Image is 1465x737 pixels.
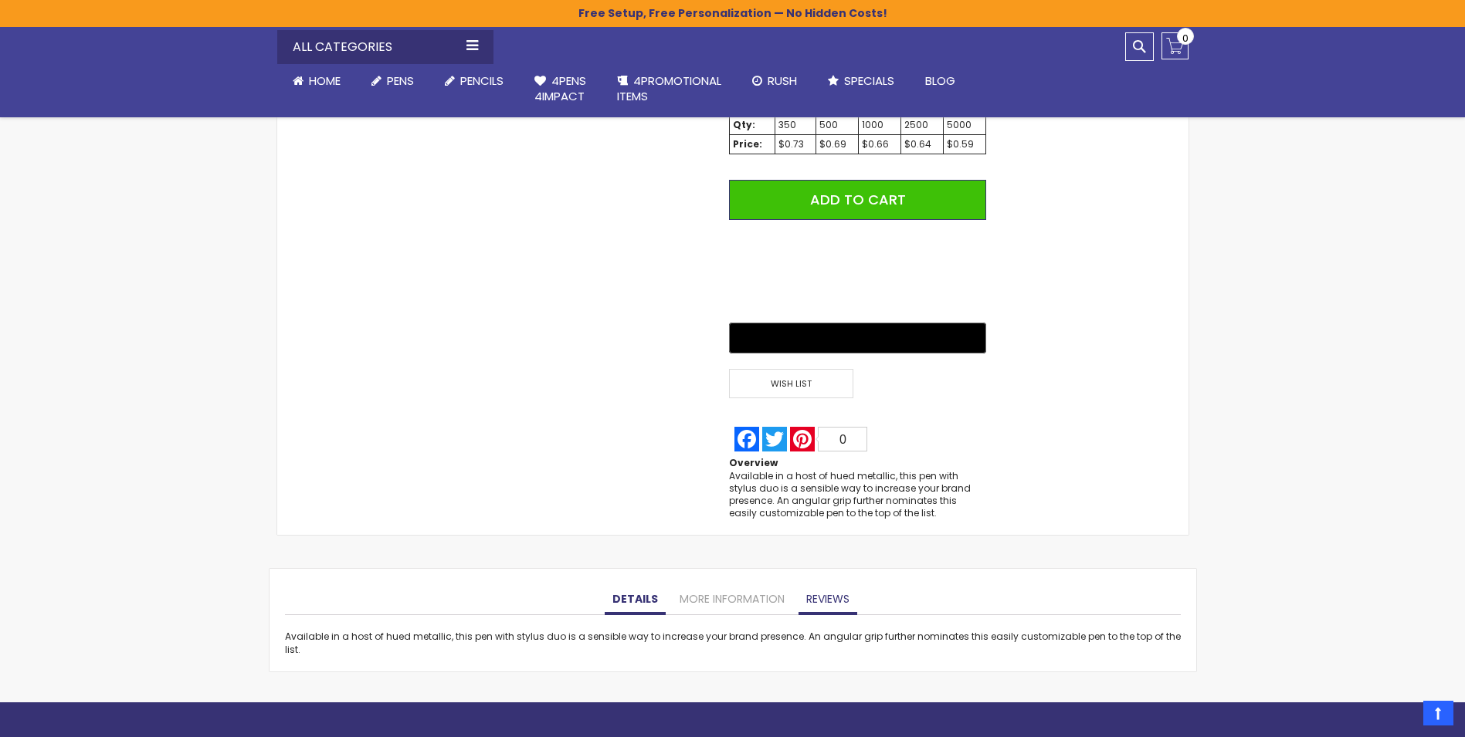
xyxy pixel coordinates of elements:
[672,584,792,615] a: More Information
[1161,32,1189,59] a: 0
[460,73,504,89] span: Pencils
[429,64,519,98] a: Pencils
[819,119,855,131] div: 500
[605,584,666,615] a: Details
[737,64,812,98] a: Rush
[812,64,910,98] a: Specials
[904,138,940,150] div: $0.64
[862,119,897,131] div: 1000
[729,369,857,399] a: Wish List
[617,73,721,104] span: 4PROMOTIONAL ITEMS
[862,138,897,150] div: $0.66
[910,64,971,98] a: Blog
[761,427,788,451] a: Twitter
[839,433,846,446] span: 0
[356,64,429,98] a: Pens
[778,138,812,150] div: $0.73
[819,138,855,150] div: $0.69
[729,232,985,312] iframe: PayPal
[729,369,853,399] span: Wish List
[1182,31,1189,46] span: 0
[788,427,869,451] a: Pinterest0
[844,73,894,89] span: Specials
[534,73,586,104] span: 4Pens 4impact
[799,584,857,615] a: Reviews
[947,119,982,131] div: 5000
[729,323,985,353] button: Buy with GPay
[810,190,906,209] span: Add to Cart
[602,64,737,114] a: 4PROMOTIONALITEMS
[733,427,761,451] a: Facebook
[925,73,955,89] span: Blog
[519,64,602,114] a: 4Pens4impact
[277,30,493,64] div: All Categories
[387,73,414,89] span: Pens
[285,631,1181,655] div: Available in a host of hued metallic, this pen with stylus duo is a sensible way to increase your...
[729,456,778,469] strong: Overview
[733,118,755,131] strong: Qty:
[729,180,985,220] button: Add to Cart
[1338,695,1465,737] iframe: Google Customer Reviews
[904,119,940,131] div: 2500
[768,73,797,89] span: Rush
[947,138,982,150] div: $0.59
[778,119,812,131] div: 350
[729,470,985,520] div: Available in a host of hued metallic, this pen with stylus duo is a sensible way to increase your...
[733,137,762,150] strong: Price:
[277,64,356,98] a: Home
[309,73,341,89] span: Home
